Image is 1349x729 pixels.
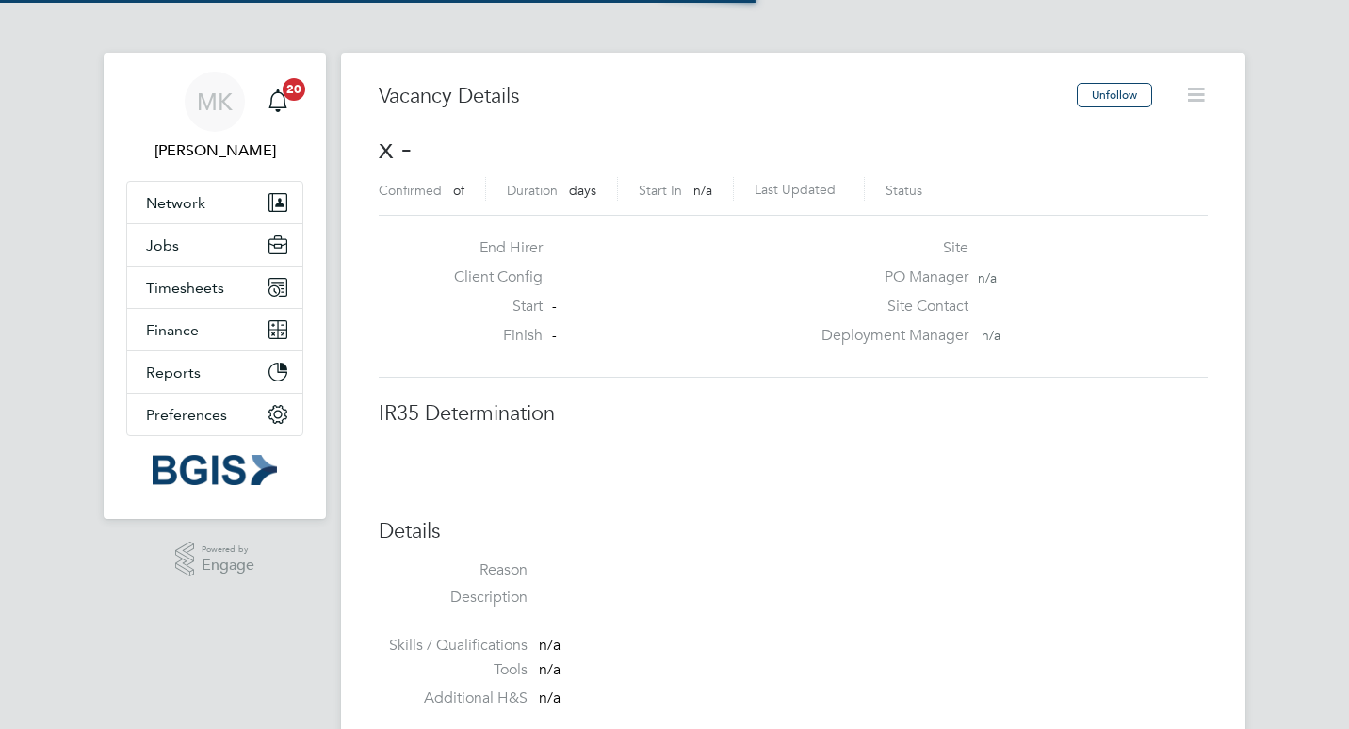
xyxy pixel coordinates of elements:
[810,326,968,346] label: Deployment Manager
[379,636,528,656] label: Skills / Qualifications
[379,182,442,199] label: Confirmed
[982,327,1000,344] span: n/a
[552,327,557,344] span: -
[379,660,528,680] label: Tools
[810,238,968,258] label: Site
[175,542,255,577] a: Powered byEngage
[639,182,682,199] label: Start In
[104,53,326,519] nav: Main navigation
[146,194,205,212] span: Network
[126,72,303,162] a: MK[PERSON_NAME]
[755,181,836,198] label: Last Updated
[379,688,528,708] label: Additional H&S
[1077,83,1152,107] button: Unfollow
[539,636,561,655] span: n/a
[379,518,1208,545] h3: Details
[453,182,464,199] span: of
[507,182,558,199] label: Duration
[379,560,528,580] label: Reason
[146,279,224,297] span: Timesheets
[439,267,543,287] label: Client Config
[146,321,199,339] span: Finance
[810,267,968,287] label: PO Manager
[439,297,543,316] label: Start
[127,351,302,393] button: Reports
[283,78,305,101] span: 20
[127,267,302,308] button: Timesheets
[146,236,179,254] span: Jobs
[886,182,922,199] label: Status
[439,326,543,346] label: Finish
[810,297,968,316] label: Site Contact
[693,182,712,199] span: n/a
[126,455,303,485] a: Go to home page
[127,182,302,223] button: Network
[439,238,543,258] label: End Hirer
[539,660,561,679] span: n/a
[153,455,277,485] img: bgis-logo-retina.png
[127,309,302,350] button: Finance
[379,400,1208,428] h3: IR35 Determination
[569,182,596,199] span: days
[379,83,1077,110] h3: Vacancy Details
[552,298,557,315] span: -
[126,139,303,162] span: Matthew Kimber
[259,72,297,132] a: 20
[127,394,302,435] button: Preferences
[202,542,254,558] span: Powered by
[127,224,302,266] button: Jobs
[146,406,227,424] span: Preferences
[379,130,412,167] span: x -
[202,558,254,574] span: Engage
[379,588,528,607] label: Description
[146,364,201,381] span: Reports
[197,89,233,114] span: MK
[978,269,997,286] span: n/a
[539,688,561,707] span: n/a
